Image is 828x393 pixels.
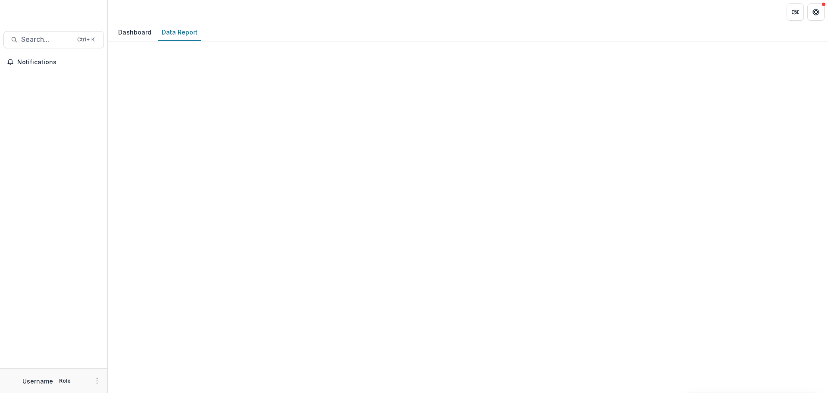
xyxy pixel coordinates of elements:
[158,24,201,41] a: Data Report
[807,3,825,21] button: Get Help
[21,35,72,44] span: Search...
[75,35,97,44] div: Ctrl + K
[17,59,100,66] span: Notifications
[56,377,73,385] p: Role
[3,31,104,48] button: Search...
[787,3,804,21] button: Partners
[115,26,155,38] div: Dashboard
[115,24,155,41] a: Dashboard
[92,376,102,386] button: More
[3,55,104,69] button: Notifications
[158,26,201,38] div: Data Report
[22,377,53,386] p: Username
